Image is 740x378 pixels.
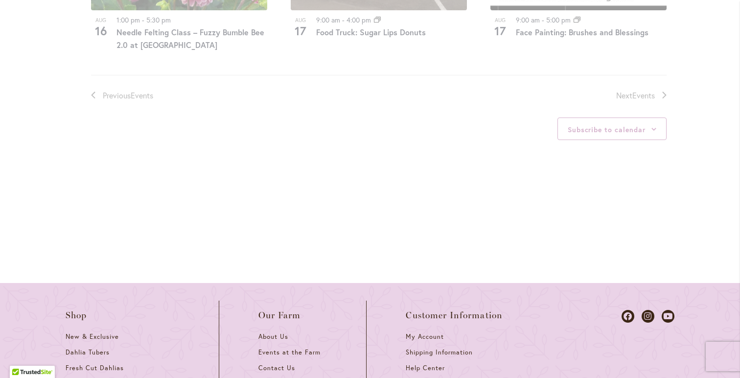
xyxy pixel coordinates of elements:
span: Our Farm [258,310,301,320]
span: New & Exclusive [66,332,119,341]
span: Contact Us [258,364,295,372]
a: Dahlias on Youtube [662,310,674,323]
span: My Account [406,332,444,341]
a: Dahlias on Instagram [642,310,654,323]
span: Dahlia Tubers [66,348,110,356]
span: Shop [66,310,87,320]
iframe: Launch Accessibility Center [7,343,35,371]
span: About Us [258,332,288,341]
span: Events at the Farm [258,348,320,356]
span: Customer Information [406,310,503,320]
span: Help Center [406,364,445,372]
span: Fresh Cut Dahlias [66,364,124,372]
span: Shipping Information [406,348,472,356]
a: Dahlias on Facebook [622,310,634,323]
